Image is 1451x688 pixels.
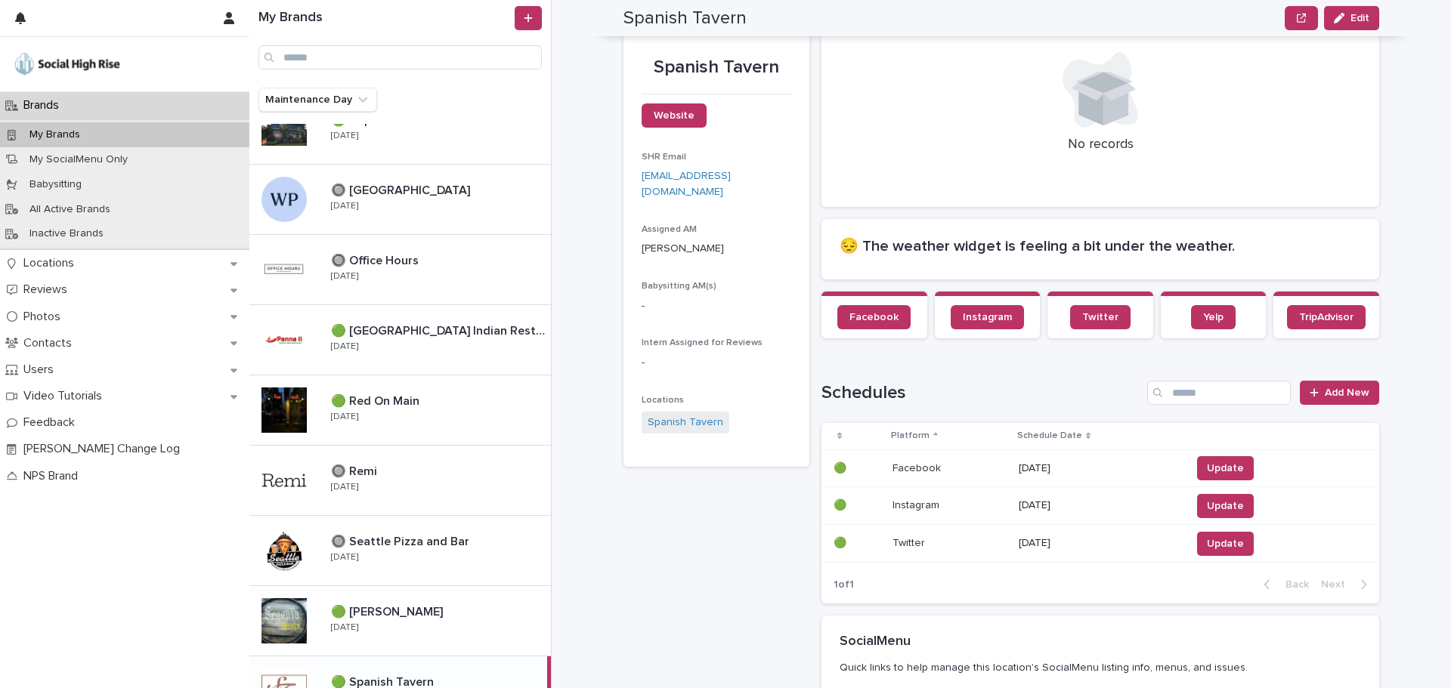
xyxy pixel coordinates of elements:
a: 🔘 [GEOGRAPHIC_DATA]🔘 [GEOGRAPHIC_DATA] [DATE] [249,165,551,235]
p: [PERSON_NAME] [642,241,791,257]
p: 🟢 Panna II Garden Indian Restaurant [331,321,548,338]
p: NPS Brand [17,469,90,483]
button: Maintenance Day [258,88,377,112]
span: Next [1321,579,1354,590]
span: Babysitting AM(s) [642,282,716,291]
span: Instagram [963,312,1012,322]
p: Facebook [893,459,944,475]
p: [DATE] [331,552,358,563]
span: Update [1207,498,1244,514]
a: Add New [1300,381,1379,405]
button: Update [1197,456,1254,480]
p: Quick links to help manage this location's SocialMenu listing info, menus, and issues. [840,661,1355,674]
a: Twitter [1070,305,1131,329]
tr: 🟢🟢 InstagramInstagram [DATE]Update [821,487,1379,525]
a: 🟢 Red On Main🟢 Red On Main [DATE] [249,375,551,446]
a: 🟢 [PERSON_NAME]🟢 [PERSON_NAME] [DATE] [249,586,551,656]
p: [DATE] [1019,537,1179,550]
p: [PERSON_NAME] Change Log [17,442,192,456]
span: TripAdvisor [1299,312,1354,322]
h2: Spanish Tavern [623,8,747,29]
span: Yelp [1203,312,1224,322]
a: Yelp [1191,305,1236,329]
p: [DATE] [1019,462,1179,475]
p: Inactive Brands [17,227,116,240]
p: Brands [17,98,71,113]
p: [DATE] [331,201,358,211]
p: All Active Brands [17,203,122,216]
p: Platform [891,427,930,444]
span: Locations [642,396,684,405]
p: No records [840,137,1361,153]
p: 🟢 [834,534,849,550]
p: 🔘 [GEOGRAPHIC_DATA] [331,180,473,198]
h1: Schedules [821,382,1141,404]
p: Schedule Date [1017,427,1082,444]
p: Reviews [17,282,79,297]
tr: 🟢🟢 TwitterTwitter [DATE]Update [821,525,1379,563]
p: My Brands [17,128,92,141]
p: - [642,355,791,371]
tr: 🟢🟢 FacebookFacebook [DATE]Update [821,449,1379,487]
p: [DATE] [331,131,358,141]
p: 🔘 Seattle Pizza and Bar [331,532,472,549]
p: [DATE] [331,482,358,492]
p: 🟢 Red On Main [331,391,422,409]
p: [DATE] [331,341,358,352]
p: 1 of 1 [821,566,866,603]
p: [DATE] [331,622,358,633]
button: Update [1197,494,1254,518]
h2: SocialMenu [840,634,911,650]
span: SHR Email [642,153,686,162]
p: Users [17,363,66,377]
p: 🔘 Office Hours [331,251,422,268]
p: [DATE] [1019,499,1179,512]
button: Back [1251,578,1315,591]
a: [EMAIL_ADDRESS][DOMAIN_NAME] [642,171,731,197]
p: Instagram [893,496,942,512]
span: Update [1207,461,1244,476]
p: My SocialMenu Only [17,153,140,166]
p: 🟢 [834,496,849,512]
img: o5DnuTxEQV6sW9jFYBBf [12,49,122,79]
p: Feedback [17,415,87,430]
button: Update [1197,532,1254,556]
p: Contacts [17,336,84,350]
p: Spanish Tavern [642,57,791,79]
a: Facebook [837,305,911,329]
a: Spanish Tavern [648,415,723,430]
p: [DATE] [331,412,358,422]
input: Search [258,45,542,69]
p: Twitter [893,534,928,550]
span: Add New [1325,387,1369,398]
span: Update [1207,536,1244,551]
h2: 😔 The weather widget is feeling a bit under the weather. [840,237,1361,255]
p: - [642,298,791,314]
a: 🔘 Office Hours🔘 Office Hours [DATE] [249,235,551,305]
a: 🔘 Seattle Pizza and Bar🔘 Seattle Pizza and Bar [DATE] [249,516,551,586]
span: Website [654,110,695,121]
a: 🟢 [GEOGRAPHIC_DATA] Indian Restaurant🟢 [GEOGRAPHIC_DATA] Indian Restaurant [DATE] [249,305,551,375]
p: 🟢 [834,459,849,475]
p: Video Tutorials [17,389,114,403]
span: Intern Assigned for Reviews [642,338,763,347]
h1: My Brands [258,10,512,26]
p: 🔘 Remi [331,461,380,479]
input: Search [1147,381,1291,405]
p: Babysitting [17,178,94,191]
p: Photos [17,310,73,324]
span: Assigned AM [642,225,697,234]
a: Instagram [951,305,1024,329]
button: Edit [1324,6,1379,30]
a: Website [642,103,707,128]
span: Back [1276,579,1309,590]
span: Edit [1350,13,1369,23]
button: Next [1315,578,1379,591]
p: [DATE] [331,271,358,282]
span: Twitter [1082,312,1118,322]
p: 🟢 [PERSON_NAME] [331,602,446,619]
a: TripAdvisor [1287,305,1366,329]
p: Locations [17,256,86,270]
